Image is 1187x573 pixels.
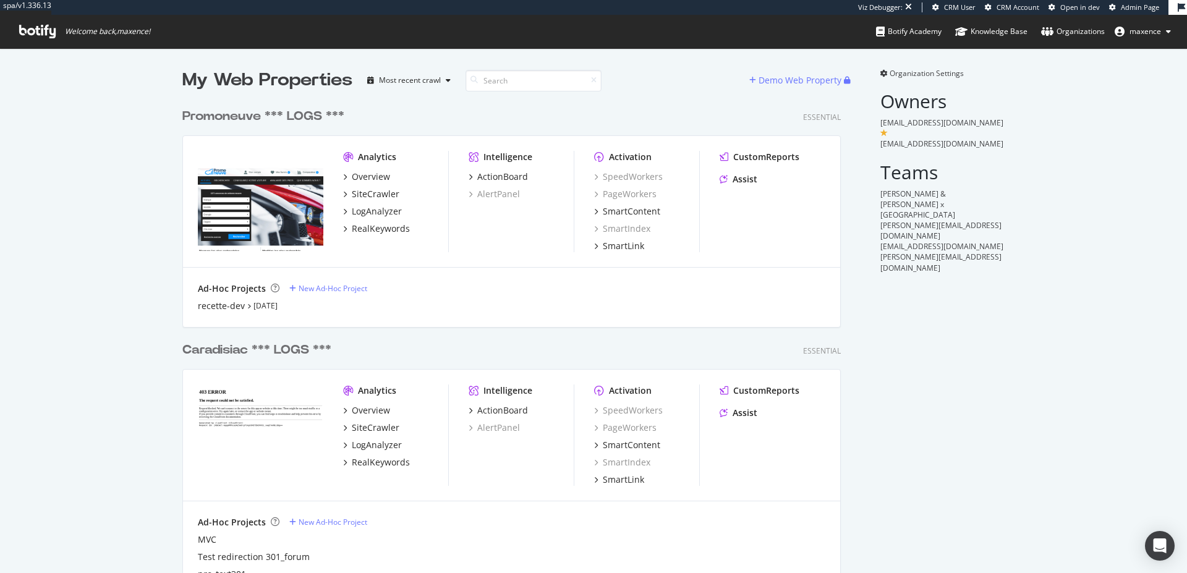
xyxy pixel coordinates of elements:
[343,171,390,183] a: Overview
[733,407,757,419] div: Assist
[1041,25,1105,38] div: Organizations
[594,171,663,183] a: SpeedWorkers
[733,173,757,185] div: Assist
[299,283,367,294] div: New Ad-Hoc Project
[182,68,352,93] div: My Web Properties
[1121,2,1159,12] span: Admin Page
[594,456,650,469] a: SmartIndex
[352,171,390,183] div: Overview
[299,517,367,527] div: New Ad-Hoc Project
[352,188,399,200] div: SiteCrawler
[343,188,399,200] a: SiteCrawler
[469,171,528,183] a: ActionBoard
[477,171,528,183] div: ActionBoard
[880,220,1002,241] span: [PERSON_NAME][EMAIL_ADDRESS][DOMAIN_NAME]
[1049,2,1100,12] a: Open in dev
[603,473,644,486] div: SmartLink
[1109,2,1159,12] a: Admin Page
[733,384,799,397] div: CustomReports
[1145,531,1175,561] div: Open Intercom Messenger
[803,346,841,356] div: Essential
[1060,2,1100,12] span: Open in dev
[469,422,520,434] a: AlertPanel
[469,404,528,417] a: ActionBoard
[749,75,844,85] a: Demo Web Property
[343,439,402,451] a: LogAnalyzer
[594,205,660,218] a: SmartContent
[358,384,396,397] div: Analytics
[594,404,663,417] a: SpeedWorkers
[198,384,323,485] img: caradisiac.com
[343,205,402,218] a: LogAnalyzer
[379,77,441,84] div: Most recent crawl
[880,138,1003,149] span: [EMAIL_ADDRESS][DOMAIN_NAME]
[880,189,1005,220] div: [PERSON_NAME] & [PERSON_NAME] x [GEOGRAPHIC_DATA]
[609,384,652,397] div: Activation
[880,91,1005,111] h2: Owners
[594,439,660,451] a: SmartContent
[594,473,644,486] a: SmartLink
[985,2,1039,12] a: CRM Account
[466,70,602,91] input: Search
[609,151,652,163] div: Activation
[749,70,844,90] button: Demo Web Property
[890,68,964,79] span: Organization Settings
[858,2,903,12] div: Viz Debugger:
[198,551,310,563] a: Test redirection 301_forum
[352,205,402,218] div: LogAnalyzer
[352,404,390,417] div: Overview
[720,384,799,397] a: CustomReports
[198,300,245,312] a: recette-dev
[362,70,456,90] button: Most recent crawl
[803,112,841,122] div: Essential
[594,188,657,200] a: PageWorkers
[65,27,150,36] span: Welcome back, maxence !
[880,117,1003,128] span: [EMAIL_ADDRESS][DOMAIN_NAME]
[198,516,266,528] div: Ad-Hoc Projects
[733,151,799,163] div: CustomReports
[880,241,1003,252] span: [EMAIL_ADDRESS][DOMAIN_NAME]
[358,151,396,163] div: Analytics
[603,439,660,451] div: SmartContent
[594,223,650,235] a: SmartIndex
[343,456,410,469] a: RealKeywords
[198,151,323,251] img: promoneuve.fr
[759,74,841,87] div: Demo Web Property
[198,533,216,546] a: MVC
[603,205,660,218] div: SmartContent
[720,407,757,419] a: Assist
[955,15,1027,48] a: Knowledge Base
[352,456,410,469] div: RealKeywords
[594,422,657,434] a: PageWorkers
[876,25,942,38] div: Botify Academy
[594,240,644,252] a: SmartLink
[997,2,1039,12] span: CRM Account
[944,2,976,12] span: CRM User
[603,240,644,252] div: SmartLink
[1041,15,1105,48] a: Organizations
[352,223,410,235] div: RealKeywords
[1130,26,1161,36] span: maxence
[932,2,976,12] a: CRM User
[469,188,520,200] a: AlertPanel
[289,283,367,294] a: New Ad-Hoc Project
[352,422,399,434] div: SiteCrawler
[253,300,278,311] a: [DATE]
[876,15,942,48] a: Botify Academy
[343,223,410,235] a: RealKeywords
[483,384,532,397] div: Intelligence
[483,151,532,163] div: Intelligence
[720,151,799,163] a: CustomReports
[477,404,528,417] div: ActionBoard
[343,422,399,434] a: SiteCrawler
